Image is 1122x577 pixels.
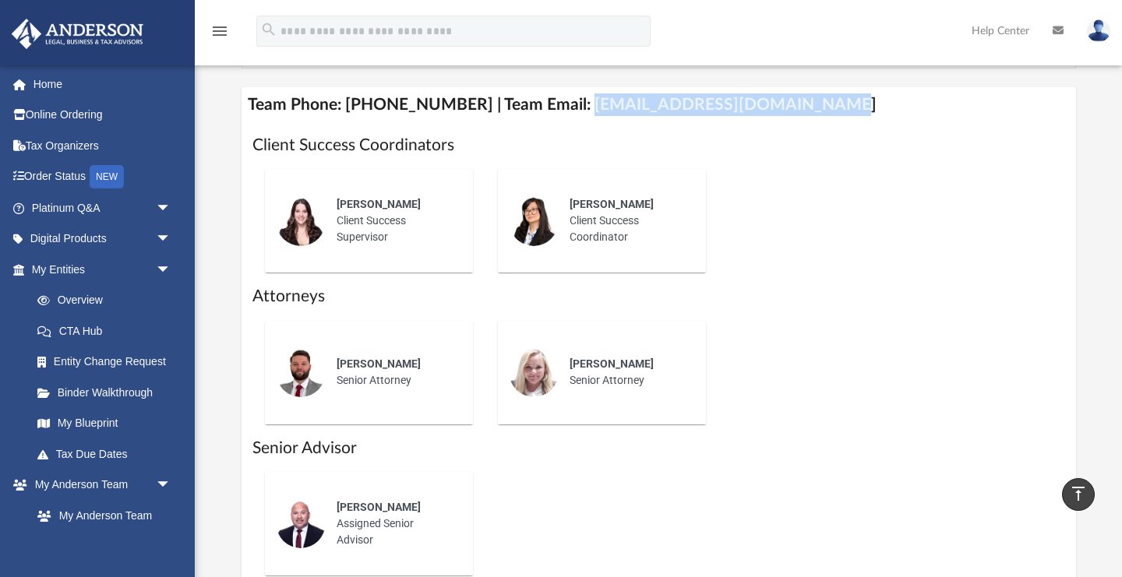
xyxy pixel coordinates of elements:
[11,69,195,100] a: Home
[7,19,148,49] img: Anderson Advisors Platinum Portal
[22,408,187,439] a: My Blueprint
[11,130,195,161] a: Tax Organizers
[559,185,695,256] div: Client Success Coordinator
[1062,478,1095,511] a: vertical_align_top
[276,347,326,397] img: thumbnail
[11,161,195,193] a: Order StatusNEW
[22,500,179,531] a: My Anderson Team
[22,347,195,378] a: Entity Change Request
[252,437,1065,459] h1: Senior Advisor
[11,470,187,501] a: My Anderson Teamarrow_drop_down
[11,254,195,285] a: My Entitiesarrow_drop_down
[1087,19,1110,42] img: User Pic
[90,165,124,188] div: NEW
[260,21,277,38] i: search
[337,501,421,513] span: [PERSON_NAME]
[22,315,195,347] a: CTA Hub
[276,196,326,246] img: thumbnail
[22,285,195,316] a: Overview
[11,192,195,223] a: Platinum Q&Aarrow_drop_down
[559,345,695,399] div: Senior Attorney
[326,185,462,256] div: Client Success Supervisor
[11,100,195,131] a: Online Ordering
[210,22,229,40] i: menu
[276,498,326,548] img: thumbnail
[1069,484,1088,503] i: vertical_align_top
[252,134,1065,157] h1: Client Success Coordinators
[326,488,462,559] div: Assigned Senior Advisor
[156,192,187,224] span: arrow_drop_down
[156,470,187,501] span: arrow_drop_down
[509,196,559,246] img: thumbnail
[11,223,195,255] a: Digital Productsarrow_drop_down
[22,377,195,408] a: Binder Walkthrough
[156,254,187,286] span: arrow_drop_down
[156,223,187,255] span: arrow_drop_down
[337,357,421,370] span: [PERSON_NAME]
[570,198,654,210] span: [PERSON_NAME]
[242,87,1076,122] h4: Team Phone: [PHONE_NUMBER] | Team Email: [EMAIL_ADDRESS][DOMAIN_NAME]
[252,285,1065,308] h1: Attorneys
[22,438,195,470] a: Tax Due Dates
[570,357,654,370] span: [PERSON_NAME]
[509,347,559,397] img: thumbnail
[210,30,229,40] a: menu
[326,345,462,399] div: Senior Attorney
[337,198,421,210] span: [PERSON_NAME]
